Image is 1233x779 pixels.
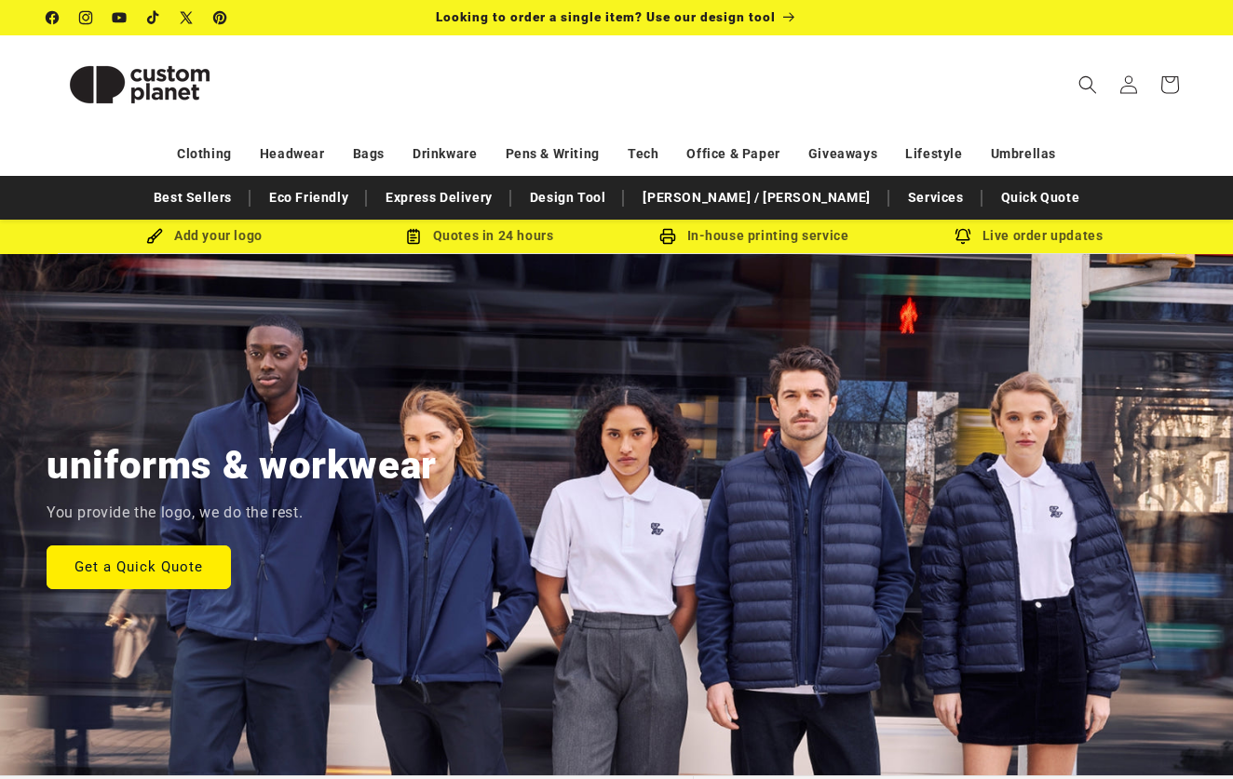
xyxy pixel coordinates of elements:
a: Headwear [260,138,325,170]
img: Brush Icon [146,228,163,245]
a: Drinkware [413,138,477,170]
a: Services [899,181,973,214]
a: Get a Quick Quote [47,544,231,588]
span: Looking to order a single item? Use our design tool [436,9,776,24]
a: Tech [628,138,658,170]
a: Bags [353,138,385,170]
div: Add your logo [67,224,342,248]
div: Live order updates [891,224,1166,248]
img: Order updates [955,228,971,245]
img: Custom Planet [47,43,233,127]
img: Order Updates Icon [405,228,422,245]
a: Giveaways [808,138,877,170]
h2: uniforms & workwear [47,440,437,490]
a: Eco Friendly [260,181,358,214]
a: Design Tool [521,181,616,214]
a: Pens & Writing [506,138,600,170]
a: Clothing [177,138,232,170]
img: In-house printing [659,228,676,245]
a: Quick Quote [992,181,1090,214]
a: Lifestyle [905,138,962,170]
a: Umbrellas [991,138,1056,170]
a: [PERSON_NAME] / [PERSON_NAME] [633,181,879,214]
a: Office & Paper [686,138,779,170]
div: Quotes in 24 hours [342,224,616,248]
div: In-house printing service [616,224,891,248]
a: Best Sellers [144,181,241,214]
iframe: Chat Widget [914,578,1233,779]
summary: Search [1067,64,1108,105]
a: Custom Planet [40,35,240,133]
p: You provide the logo, we do the rest. [47,500,303,527]
a: Express Delivery [376,181,502,214]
